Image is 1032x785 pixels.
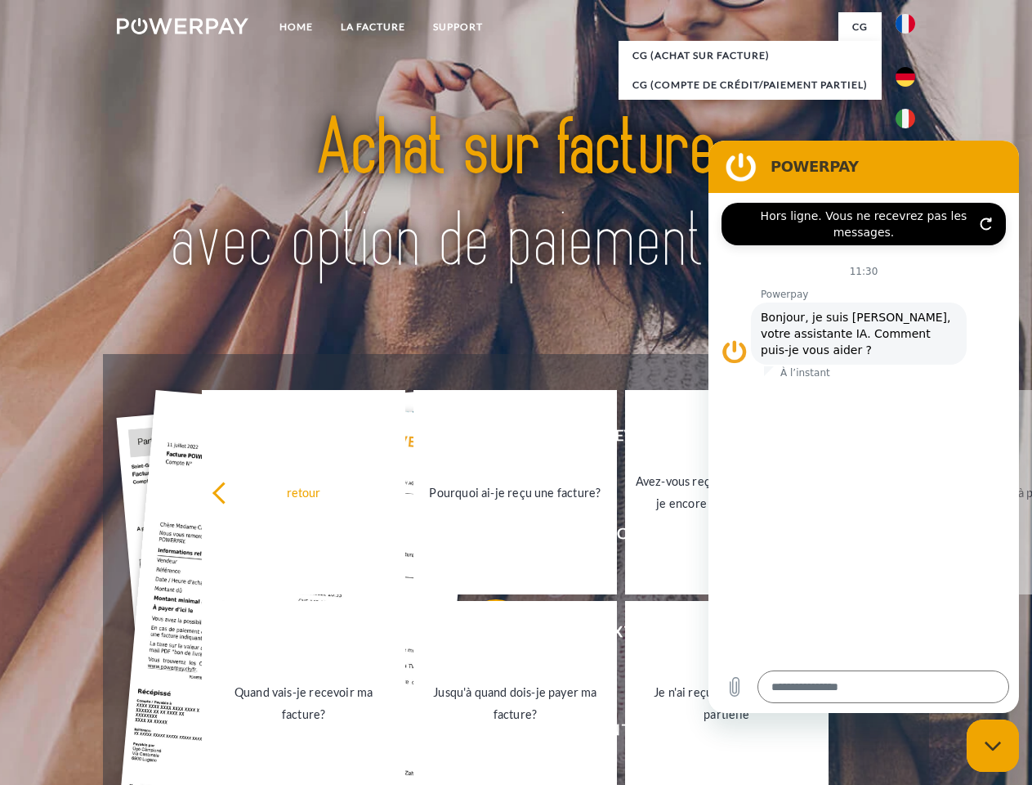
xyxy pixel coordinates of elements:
[619,41,882,70] a: CG (achat sur facture)
[838,12,882,42] a: CG
[156,78,876,313] img: title-powerpay_fr.svg
[635,470,819,514] div: Avez-vous reçu mes paiements, ai-je encore un solde ouvert?
[967,720,1019,772] iframe: Bouton de lancement de la fenêtre de messagerie, conversation en cours
[423,681,607,725] div: Jusqu'à quand dois-je payer ma facture?
[423,481,607,503] div: Pourquoi ai-je reçu une facture?
[117,18,248,34] img: logo-powerpay-white.svg
[327,12,419,42] a: LA FACTURE
[419,12,497,42] a: Support
[896,109,915,128] img: it
[708,141,1019,713] iframe: Fenêtre de messagerie
[896,14,915,34] img: fr
[625,390,829,594] a: Avez-vous reçu mes paiements, ai-je encore un solde ouvert?
[896,67,915,87] img: de
[635,681,819,725] div: Je n'ai reçu qu'une livraison partielle
[619,70,882,100] a: CG (Compte de crédit/paiement partiel)
[212,481,395,503] div: retour
[212,681,395,725] div: Quand vais-je recevoir ma facture?
[266,12,327,42] a: Home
